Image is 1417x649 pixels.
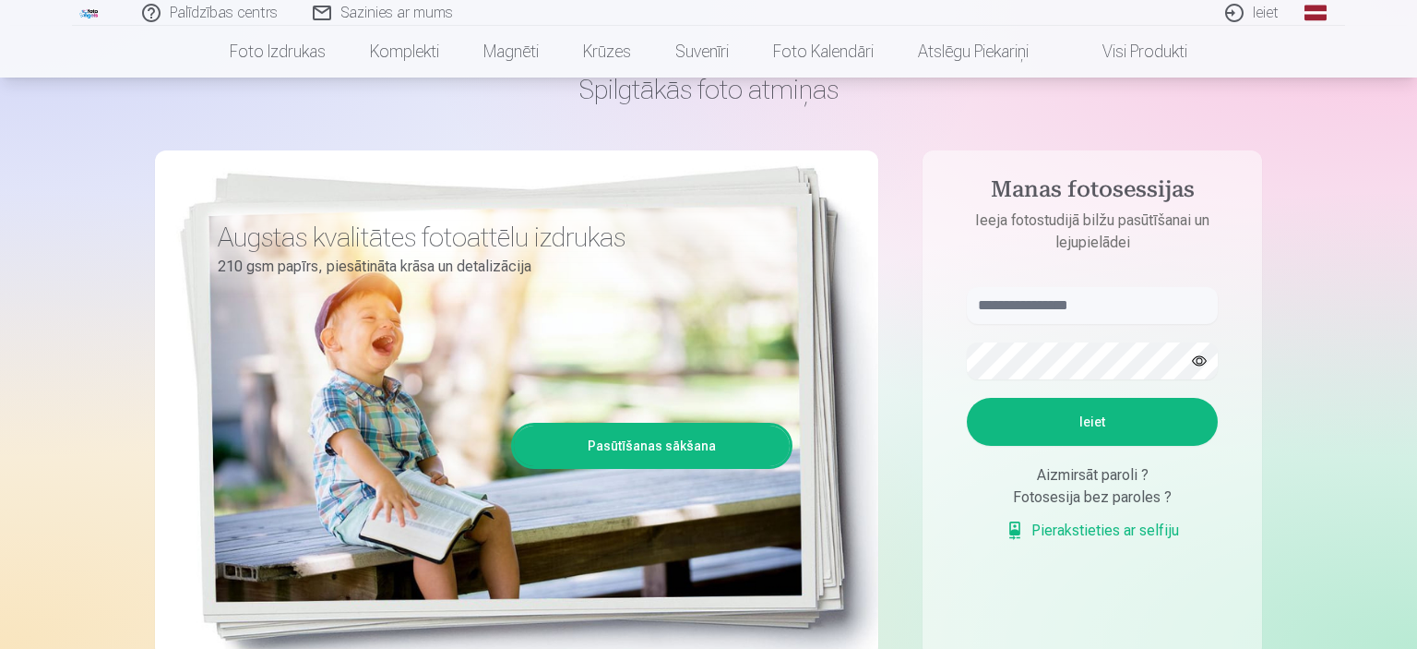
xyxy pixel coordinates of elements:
[218,254,779,280] p: 210 gsm papīrs, piesātināta krāsa un detalizācija
[514,426,790,466] a: Pasūtīšanas sākšana
[751,26,896,78] a: Foto kalendāri
[1006,520,1179,542] a: Pierakstieties ar selfiju
[948,210,1236,254] p: Ieeja fotostudijā bilžu pasūtīšanai un lejupielādei
[208,26,348,78] a: Foto izdrukas
[1051,26,1209,78] a: Visi produkti
[967,464,1218,487] div: Aizmirsāt paroli ?
[948,176,1236,210] h4: Manas fotosessijas
[653,26,751,78] a: Suvenīri
[896,26,1051,78] a: Atslēgu piekariņi
[155,73,1262,106] h1: Spilgtākās foto atmiņas
[967,398,1218,446] button: Ieiet
[79,7,100,18] img: /fa1
[461,26,561,78] a: Magnēti
[348,26,461,78] a: Komplekti
[561,26,653,78] a: Krūzes
[967,487,1218,509] div: Fotosesija bez paroles ?
[218,221,779,254] h3: Augstas kvalitātes fotoattēlu izdrukas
